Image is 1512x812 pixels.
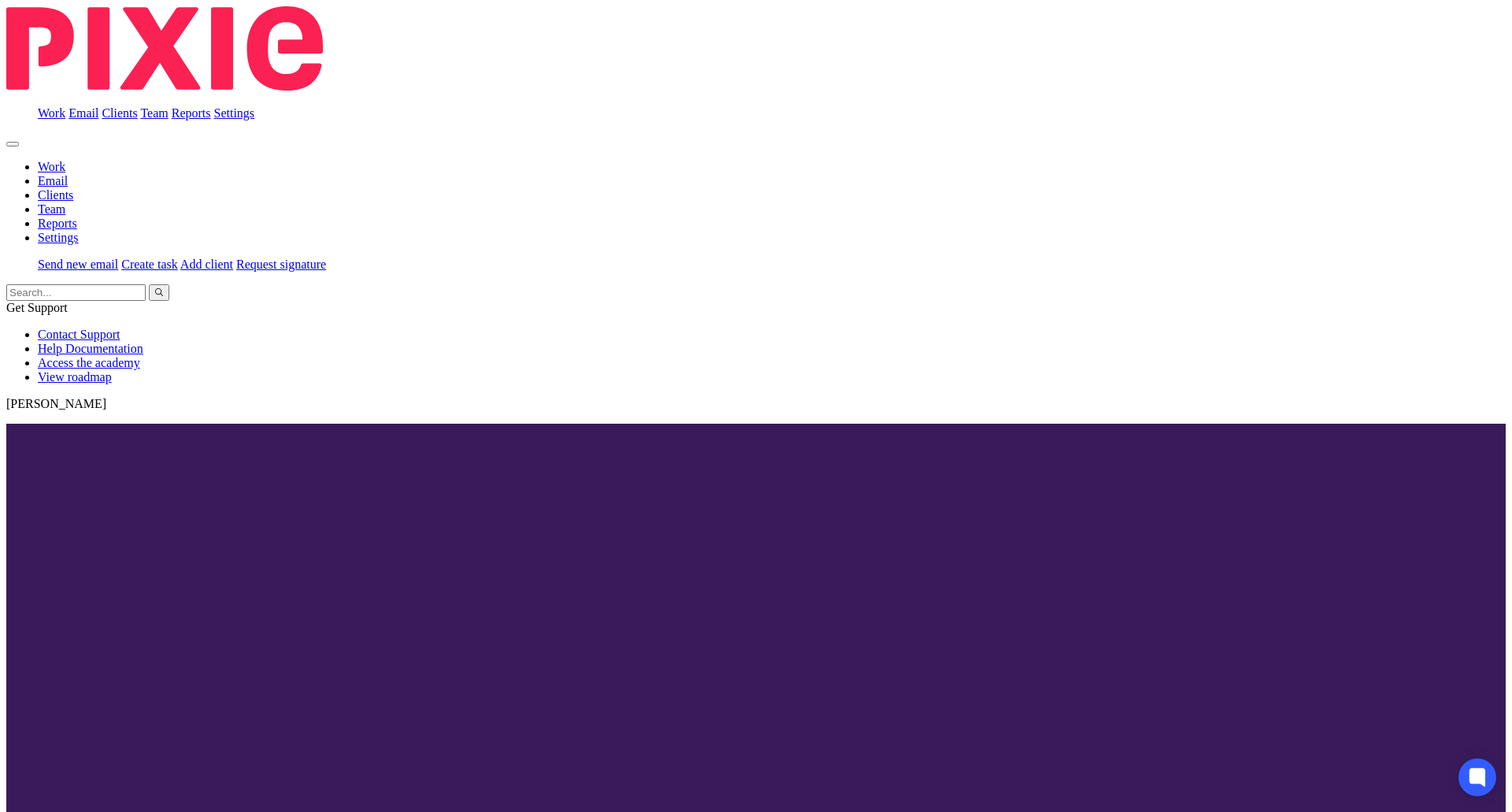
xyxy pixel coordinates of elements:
a: Clients [102,106,137,120]
a: Settings [214,106,255,120]
a: Contact Support [38,328,120,341]
a: Send new email [38,258,118,271]
a: Clients [38,188,73,202]
a: Add client [180,258,233,271]
a: Reports [172,106,211,120]
span: Get Support [6,301,68,314]
a: Help Documentation [38,342,143,355]
a: Create task [121,258,178,271]
a: Work [38,160,65,173]
button: Search [149,284,169,301]
a: Work [38,106,65,120]
img: Pixie [6,6,323,91]
a: Request signature [236,258,326,271]
p: [PERSON_NAME] [6,397,1506,411]
a: Access the academy [38,356,140,369]
a: View roadmap [38,370,112,384]
a: Email [38,174,68,187]
input: Search [6,284,146,301]
a: Team [38,202,65,216]
a: Reports [38,217,77,230]
a: Team [140,106,168,120]
a: Settings [38,231,79,244]
a: Email [69,106,98,120]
